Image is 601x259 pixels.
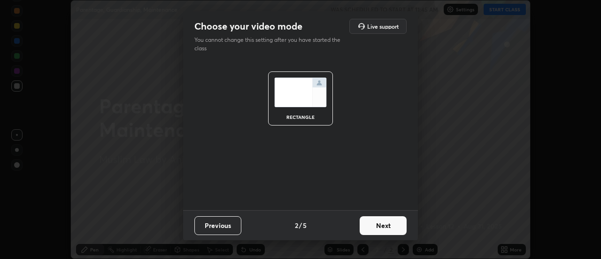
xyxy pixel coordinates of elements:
h4: / [299,220,302,230]
p: You cannot change this setting after you have started the class [194,36,347,53]
h4: 5 [303,220,307,230]
h2: Choose your video mode [194,20,302,32]
h5: Live support [367,24,399,29]
h4: 2 [295,220,298,230]
button: Next [360,216,407,235]
img: normalScreenIcon.ae25ed63.svg [274,78,327,107]
div: rectangle [282,115,319,119]
button: Previous [194,216,241,235]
